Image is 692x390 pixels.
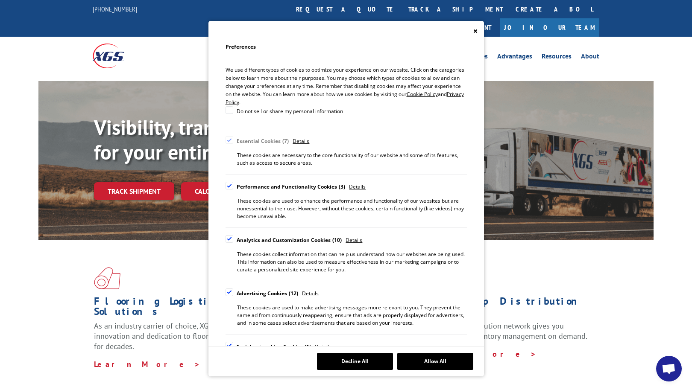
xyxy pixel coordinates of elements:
span: Details [293,136,309,146]
div: Social networking Cookies [237,342,311,352]
div: 3 [339,182,345,192]
div: Advertising Cookies [237,288,299,299]
span: Do not sell or share my personal information [237,106,343,116]
span: Details [349,182,366,192]
div: 10 [332,235,342,245]
button: Decline All [317,353,393,370]
span: Details [346,235,362,245]
div: These cookies are used to make advertising messages more relevant to you. They prevent the same a... [237,304,467,327]
span: Privacy Policy [226,90,464,106]
p: We use different types of cookies to optimize your experience on our website. Click on the catego... [226,66,467,106]
div: 1 [305,342,311,352]
div: These cookies are necessary to the core functionality of our website and some of its features, su... [237,151,467,167]
div: Performance and Functionality Cookies [237,182,346,192]
span: Details [315,342,331,352]
div: These cookies are used to enhance the performance and functionality of our websites but are nones... [237,197,467,220]
div: Cookie Consent Preferences [208,21,484,376]
span: Cookie Policy [407,90,438,98]
div: Analytics and Customization Cookies [237,235,342,245]
div: 7 [282,136,289,146]
h2: Preferences [226,41,467,57]
button: Allow All [397,353,473,370]
button: Close [473,27,478,35]
div: Essential Cookies [237,136,289,146]
span: Details [302,288,319,299]
div: Open chat [656,356,682,381]
div: 12 [289,288,298,299]
div: These cookies collect information that can help us understand how our websites are being used. Th... [237,250,467,274]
